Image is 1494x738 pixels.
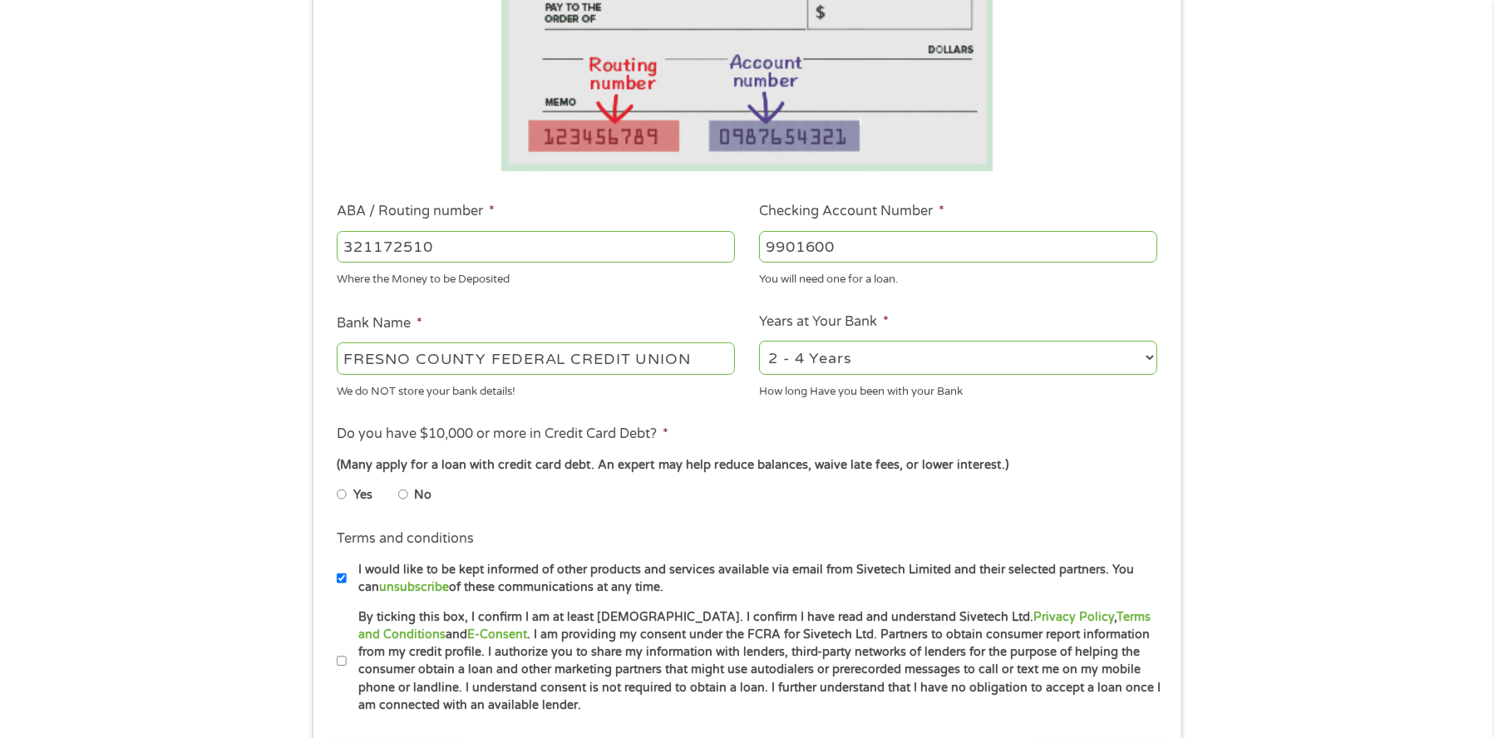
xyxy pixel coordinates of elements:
a: Privacy Policy [1033,610,1114,624]
a: E-Consent [467,627,527,642]
label: I would like to be kept informed of other products and services available via email from Sivetech... [347,561,1162,597]
div: We do NOT store your bank details! [337,377,735,400]
label: Years at Your Bank [759,313,889,331]
label: Checking Account Number [759,203,944,220]
label: Bank Name [337,315,422,332]
div: (Many apply for a loan with credit card debt. An expert may help reduce balances, waive late fees... [337,456,1156,475]
div: You will need one for a loan. [759,266,1157,288]
div: Where the Money to be Deposited [337,266,735,288]
input: 345634636 [759,231,1157,263]
label: By ticking this box, I confirm I am at least [DEMOGRAPHIC_DATA]. I confirm I have read and unders... [347,608,1162,715]
label: Terms and conditions [337,530,474,548]
a: Terms and Conditions [358,610,1151,642]
label: Do you have $10,000 or more in Credit Card Debt? [337,426,668,443]
input: 263177916 [337,231,735,263]
a: unsubscribe [379,580,449,594]
label: ABA / Routing number [337,203,495,220]
label: No [414,486,431,504]
label: Yes [353,486,372,504]
div: How long Have you been with your Bank [759,377,1157,400]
